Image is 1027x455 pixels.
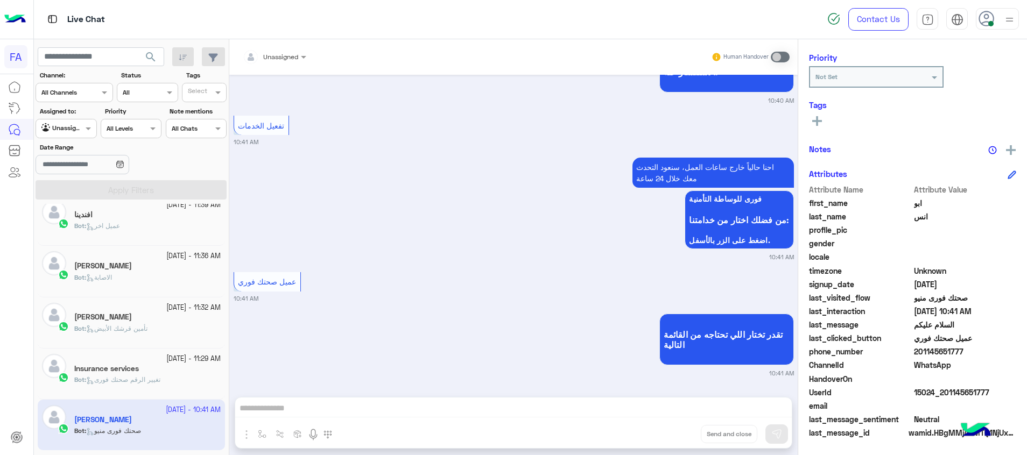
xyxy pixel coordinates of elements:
[58,372,69,383] img: WhatsApp
[74,261,132,271] h5: Naira Mohamed
[809,359,912,371] span: ChannelId
[166,354,221,364] small: [DATE] - 11:29 AM
[74,375,85,383] span: Bot
[914,373,1017,385] span: null
[67,12,105,27] p: Live Chat
[40,70,112,80] label: Channel:
[4,45,27,68] div: FA
[138,47,164,70] button: search
[42,200,66,224] img: defaultAdmin.png
[914,184,1017,195] span: Attribute Value
[1003,13,1016,26] img: profile
[36,180,227,200] button: Apply Filters
[74,312,132,322] h5: عبدالحميد جبر
[914,359,1017,371] span: 2
[769,253,794,261] small: 10:41 AM
[186,86,207,98] div: Select
[809,400,912,411] span: email
[42,251,66,275] img: defaultAdmin.png
[909,427,1016,438] span: wamid.HBgMMjAxMTQ1NjUxNzc3FQIAEhggQUM3NjNBNTZENzA4RUI3RTk2MjM4MkI4M0E2NDVFMzQA
[58,218,69,229] img: WhatsApp
[74,210,93,219] h5: افندينا
[74,273,86,281] b: :
[689,195,789,203] span: فورى للوساطة التأمنية
[809,184,912,195] span: Attribute Name
[809,238,912,249] span: gender
[701,425,757,443] button: Send and close
[46,12,59,26] img: tab
[40,143,160,152] label: Date Range
[809,144,831,154] h6: Notes
[914,197,1017,209] span: ابو
[809,387,912,398] span: UserId
[809,251,912,262] span: locale
[914,346,1017,357] span: 201145651777
[848,8,909,31] a: Contact Us
[809,100,1016,110] h6: Tags
[689,215,789,225] span: من فضلك اختار من خدامتنا:
[144,51,157,63] span: search
[809,53,837,62] h6: Priority
[914,305,1017,317] span: 2025-09-19T07:41:43.745Z
[914,387,1017,398] span: 15024_201145651777
[809,319,912,330] span: last_message
[86,273,112,281] span: الاصابة
[238,277,296,286] span: عميل صحتك فوري
[234,138,258,146] small: 10:41 AM
[809,197,912,209] span: first_name
[58,269,69,280] img: WhatsApp
[121,70,177,80] label: Status
[809,169,847,179] h6: Attributes
[170,106,225,116] label: Note mentions
[74,324,86,332] b: :
[86,375,160,383] span: تغيير الرقم صحتك فورى
[74,273,85,281] span: Bot
[914,292,1017,303] span: صحتك فورى منيو
[664,329,790,350] span: تقدر تختار اللي تحتاجه من القائمة التالية
[86,324,147,332] span: تأمين قرشك الأبيض
[723,53,769,61] small: Human Handover
[769,369,794,378] small: 10:41 AM
[914,332,1017,344] span: عميل صحتك فوري
[166,200,221,210] small: [DATE] - 11:39 AM
[914,279,1017,290] span: 2025-09-19T07:38:35.303Z
[951,13,963,26] img: tab
[768,96,794,105] small: 10:40 AM
[74,364,139,373] h5: Insurance services
[186,70,226,80] label: Tags
[914,265,1017,276] span: Unknown
[827,12,840,25] img: spinner
[914,414,1017,425] span: 0
[809,279,912,290] span: signup_date
[4,8,26,31] img: Logo
[42,303,66,327] img: defaultAdmin.png
[234,294,258,303] small: 10:41 AM
[809,265,912,276] span: timezone
[809,427,906,438] span: last_message_id
[914,238,1017,249] span: null
[809,224,912,236] span: profile_pic
[914,319,1017,330] span: السلام عليكم
[86,222,120,230] span: عميل اخر
[42,354,66,378] img: defaultAdmin.png
[58,321,69,332] img: WhatsApp
[914,251,1017,262] span: null
[809,332,912,344] span: last_clicked_button
[74,222,86,230] b: :
[263,53,298,61] span: Unassigned
[914,400,1017,411] span: null
[922,13,934,26] img: tab
[809,211,912,222] span: last_name
[166,251,221,261] small: [DATE] - 11:36 AM
[74,375,86,383] b: :
[40,106,95,116] label: Assigned to:
[809,305,912,317] span: last_interaction
[809,373,912,385] span: HandoverOn
[917,8,938,31] a: tab
[809,346,912,357] span: phone_number
[238,121,284,130] span: تفعيل الخدمات
[664,46,790,77] span: قبل تحويلك إلى ممثل خدمة العملاء، اختر من القائمة ما تريد الاستفسار عنه.
[957,412,995,450] img: hulul-logo.png
[809,292,912,303] span: last_visited_flow
[74,222,85,230] span: Bot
